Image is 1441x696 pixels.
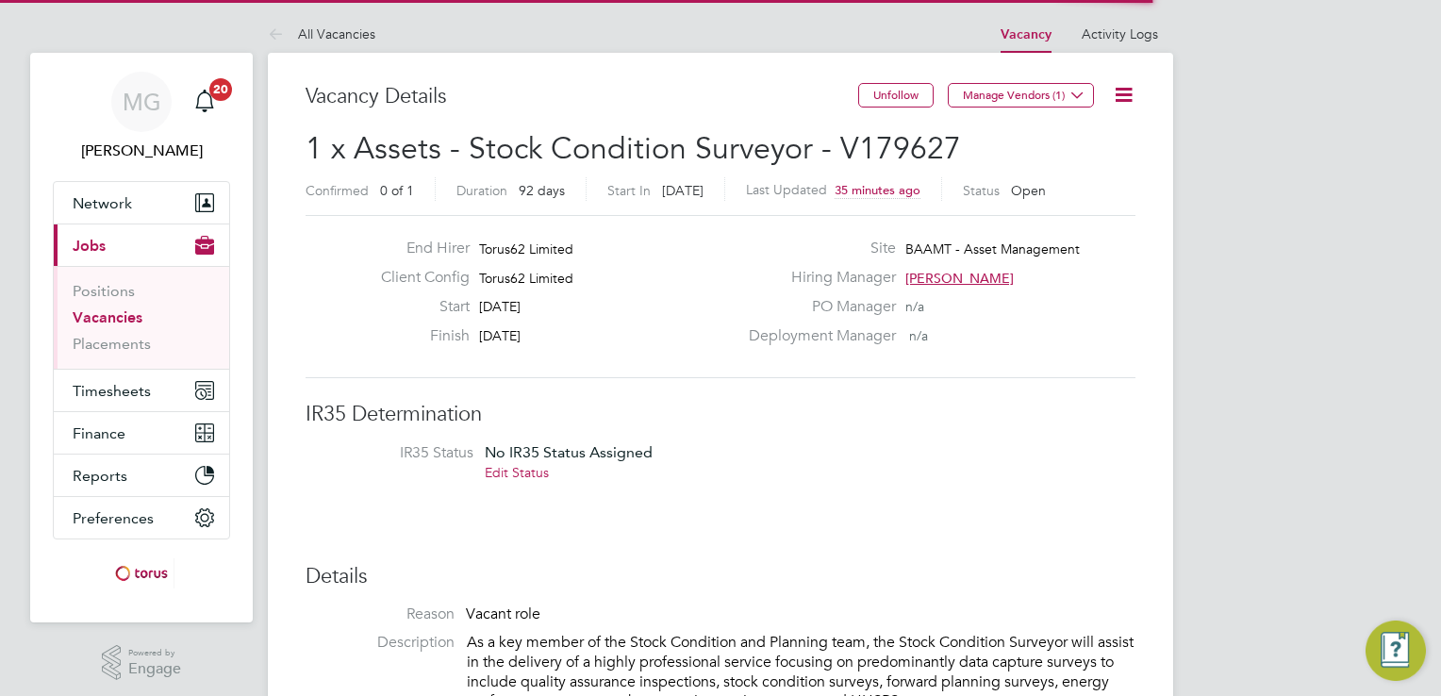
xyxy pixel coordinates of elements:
[737,326,896,346] label: Deployment Manager
[54,224,229,266] button: Jobs
[30,53,253,622] nav: Main navigation
[746,181,827,198] label: Last Updated
[479,270,573,287] span: Torus62 Limited
[73,424,125,442] span: Finance
[366,326,470,346] label: Finish
[73,237,106,255] span: Jobs
[737,239,896,258] label: Site
[366,297,470,317] label: Start
[54,266,229,369] div: Jobs
[1366,621,1426,681] button: Engage Resource Center
[54,370,229,411] button: Timesheets
[479,327,521,344] span: [DATE]
[1001,26,1052,42] a: Vacancy
[485,443,653,461] span: No IR35 Status Assigned
[53,558,230,588] a: Go to home page
[128,661,181,677] span: Engage
[54,412,229,454] button: Finance
[519,182,565,199] span: 92 days
[268,25,375,42] a: All Vacancies
[54,182,229,224] button: Network
[306,401,1135,428] h3: IR35 Determination
[123,90,161,114] span: MG
[73,382,151,400] span: Timesheets
[1082,25,1158,42] a: Activity Logs
[905,298,924,315] span: n/a
[366,268,470,288] label: Client Config
[53,72,230,162] a: MG[PERSON_NAME]
[858,83,934,108] button: Unfollow
[128,645,181,661] span: Powered by
[73,335,151,353] a: Placements
[909,327,928,344] span: n/a
[53,140,230,162] span: Margaret Goddard
[466,605,540,623] span: Vacant role
[905,270,1014,287] span: [PERSON_NAME]
[209,78,232,101] span: 20
[102,645,182,681] a: Powered byEngage
[324,443,473,463] label: IR35 Status
[948,83,1094,108] button: Manage Vendors (1)
[73,194,132,212] span: Network
[456,182,507,199] label: Duration
[306,605,455,624] label: Reason
[54,455,229,496] button: Reports
[54,497,229,539] button: Preferences
[186,72,224,132] a: 20
[479,240,573,257] span: Torus62 Limited
[835,182,920,198] span: 35 minutes ago
[306,563,1135,590] h3: Details
[73,467,127,485] span: Reports
[485,464,549,481] a: Edit Status
[366,239,470,258] label: End Hirer
[607,182,651,199] label: Start In
[108,558,174,588] img: torus-logo-retina.png
[306,182,369,199] label: Confirmed
[1011,182,1046,199] span: Open
[73,509,154,527] span: Preferences
[662,182,704,199] span: [DATE]
[737,297,896,317] label: PO Manager
[306,83,858,110] h3: Vacancy Details
[380,182,414,199] span: 0 of 1
[306,633,455,653] label: Description
[73,308,142,326] a: Vacancies
[306,130,961,167] span: 1 x Assets - Stock Condition Surveyor - V179627
[905,240,1080,257] span: BAAMT - Asset Management
[479,298,521,315] span: [DATE]
[737,268,896,288] label: Hiring Manager
[963,182,1000,199] label: Status
[73,282,135,300] a: Positions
